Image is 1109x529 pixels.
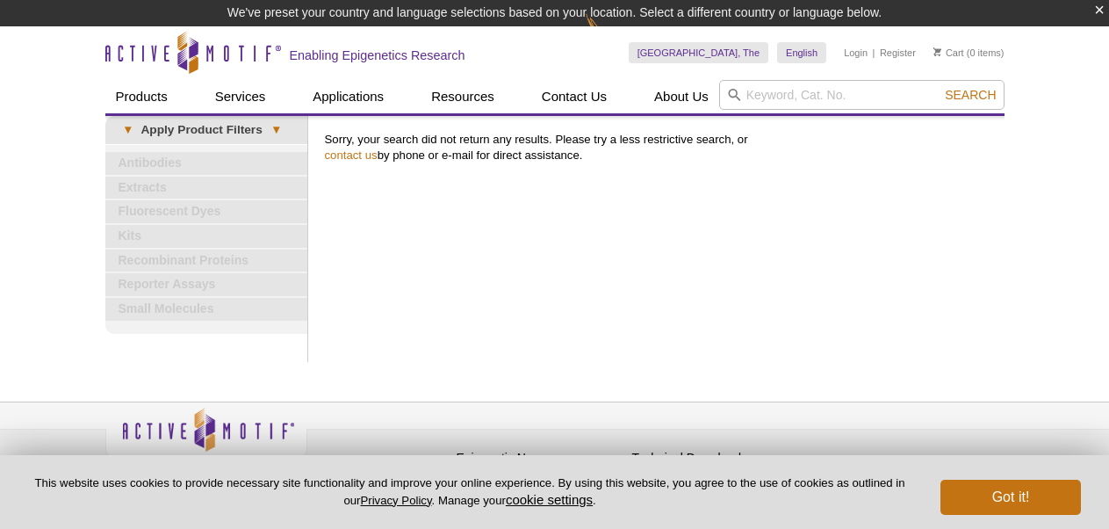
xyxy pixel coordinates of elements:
h4: Epigenetic News [457,451,623,466]
span: ▾ [263,122,290,138]
a: Products [105,80,178,113]
a: Kits [105,225,307,248]
img: Active Motif, [105,402,307,474]
a: Login [844,47,868,59]
a: English [777,42,826,63]
a: Recombinant Proteins [105,250,307,272]
h2: Enabling Epigenetics Research [290,47,465,63]
a: Cart [933,47,964,59]
a: Resources [421,80,505,113]
a: Extracts [105,177,307,199]
p: This website uses cookies to provide necessary site functionality and improve your online experie... [28,475,911,509]
button: Search [940,87,1001,103]
a: Contact Us [531,80,617,113]
a: Privacy Policy [316,448,385,475]
a: Small Molecules [105,298,307,321]
a: Privacy Policy [360,494,431,507]
span: Search [945,88,996,102]
a: [GEOGRAPHIC_DATA], The [629,42,768,63]
button: cookie settings [506,492,593,507]
span: ▾ [114,122,141,138]
a: Reporter Assays [105,273,307,296]
a: Register [880,47,916,59]
a: Services [205,80,277,113]
input: Keyword, Cat. No. [719,80,1005,110]
li: (0 items) [933,42,1005,63]
a: contact us [325,149,378,162]
a: ▾Apply Product Filters▾ [105,116,307,144]
button: Got it! [940,480,1081,515]
a: Antibodies [105,152,307,175]
table: Click to Verify - This site chose Symantec SSL for secure e-commerce and confidential communicati... [808,433,940,472]
img: Your Cart [933,47,941,56]
a: Fluorescent Dyes [105,200,307,223]
li: | [873,42,875,63]
a: About Us [644,80,719,113]
a: Applications [302,80,394,113]
h4: Technical Downloads [632,451,799,466]
p: Sorry, your search did not return any results. Please try a less restrictive search, or by phone ... [325,132,996,163]
img: Change Here [586,13,632,54]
